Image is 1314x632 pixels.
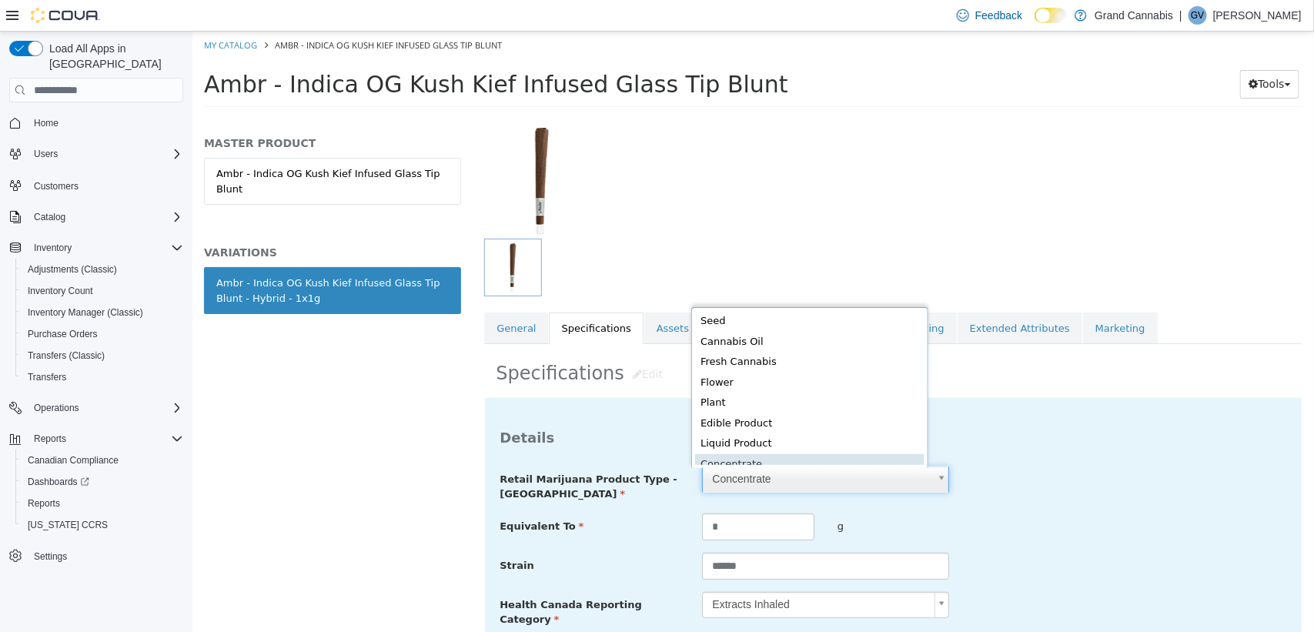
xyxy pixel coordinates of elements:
[28,371,66,383] span: Transfers
[28,306,143,319] span: Inventory Manager (Classic)
[28,113,183,132] span: Home
[3,397,189,419] button: Operations
[22,494,66,513] a: Reports
[28,145,64,163] button: Users
[22,260,123,279] a: Adjustments (Classic)
[22,516,114,534] a: [US_STATE] CCRS
[22,368,183,386] span: Transfers
[22,473,95,491] a: Dashboards
[1179,6,1182,25] p: |
[28,399,183,417] span: Operations
[1213,6,1302,25] p: [PERSON_NAME]
[3,112,189,134] button: Home
[22,325,104,343] a: Purchase Orders
[3,206,189,228] button: Catalog
[28,349,105,362] span: Transfers (Classic)
[22,473,183,491] span: Dashboards
[9,105,183,607] nav: Complex example
[22,516,183,534] span: Washington CCRS
[22,346,111,365] a: Transfers (Classic)
[15,450,189,471] button: Canadian Compliance
[43,41,183,72] span: Load All Apps in [GEOGRAPHIC_DATA]
[28,547,73,566] a: Settings
[34,550,67,563] span: Settings
[22,282,183,300] span: Inventory Count
[975,8,1022,23] span: Feedback
[34,433,66,445] span: Reports
[3,174,189,196] button: Customers
[22,346,183,365] span: Transfers (Classic)
[1035,23,1035,24] span: Dark Mode
[28,114,65,132] a: Home
[22,451,183,470] span: Canadian Compliance
[1191,6,1204,25] span: GV
[28,239,78,257] button: Inventory
[503,423,732,443] div: Concentrate
[22,325,183,343] span: Purchase Orders
[28,176,183,195] span: Customers
[15,323,189,345] button: Purchase Orders
[503,341,732,362] div: Flower
[15,471,189,493] a: Dashboards
[34,117,59,129] span: Home
[28,328,98,340] span: Purchase Orders
[3,237,189,259] button: Inventory
[34,180,79,192] span: Customers
[22,451,125,470] a: Canadian Compliance
[3,143,189,165] button: Users
[28,430,183,448] span: Reports
[28,208,183,226] span: Catalog
[1095,6,1173,25] p: Grand Cannabis
[28,497,60,510] span: Reports
[28,263,117,276] span: Adjustments (Classic)
[15,302,189,323] button: Inventory Manager (Classic)
[31,8,100,23] img: Cova
[3,545,189,567] button: Settings
[1035,8,1067,24] input: Dark Mode
[22,282,99,300] a: Inventory Count
[22,303,183,322] span: Inventory Manager (Classic)
[503,402,732,423] div: Liquid Product
[28,208,72,226] button: Catalog
[15,493,189,514] button: Reports
[503,320,732,341] div: Fresh Cannabis
[28,399,85,417] button: Operations
[22,303,149,322] a: Inventory Manager (Classic)
[28,519,108,531] span: [US_STATE] CCRS
[34,148,58,160] span: Users
[503,279,732,300] div: Seed
[28,239,183,257] span: Inventory
[22,368,72,386] a: Transfers
[34,242,72,254] span: Inventory
[15,259,189,280] button: Adjustments (Classic)
[28,430,72,448] button: Reports
[15,366,189,388] button: Transfers
[503,300,732,321] div: Cannabis Oil
[28,145,183,163] span: Users
[503,361,732,382] div: Plant
[3,428,189,450] button: Reports
[28,285,93,297] span: Inventory Count
[22,260,183,279] span: Adjustments (Classic)
[34,402,79,414] span: Operations
[28,547,183,566] span: Settings
[503,382,732,403] div: Edible Product
[22,494,183,513] span: Reports
[34,211,65,223] span: Catalog
[15,345,189,366] button: Transfers (Classic)
[15,514,189,536] button: [US_STATE] CCRS
[15,280,189,302] button: Inventory Count
[28,476,89,488] span: Dashboards
[28,177,85,196] a: Customers
[28,454,119,466] span: Canadian Compliance
[1189,6,1207,25] div: Guy Vernon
